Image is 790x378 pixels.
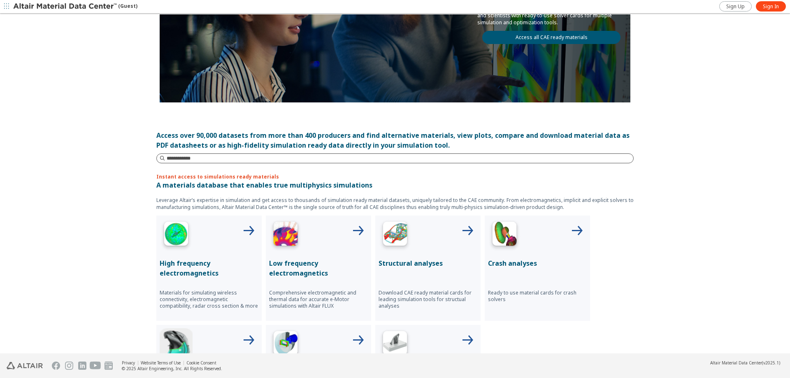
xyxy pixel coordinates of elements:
p: High frequency electromagnetics [160,258,258,278]
button: Low Frequency IconLow frequency electromagneticsComprehensive electromagnetic and thermal data fo... [266,216,371,321]
img: High Frequency Icon [160,219,193,252]
a: Sign In [756,1,786,12]
span: Sign In [763,3,779,10]
p: Leverage Altair’s expertise in simulation and get access to thousands of simulation ready materia... [156,197,634,211]
p: Low frequency electromagnetics [269,258,368,278]
span: Sign Up [726,3,745,10]
div: (v2025.1) [710,360,780,366]
button: Structural Analyses IconStructural analysesDownload CAE ready material cards for leading simulati... [375,216,481,321]
img: Low Frequency Icon [269,219,302,252]
img: Crash Analyses Icon [488,219,521,252]
img: Structural Analyses Icon [379,219,411,252]
p: Download CAE ready material cards for leading simulation tools for structual analyses [379,290,477,309]
img: Polymer Extrusion Icon [269,328,302,361]
div: (Guest) [13,2,137,11]
img: Altair Material Data Center [13,2,118,11]
p: Materials for simulating wireless connectivity, electromagnetic compatibility, radar cross sectio... [160,290,258,309]
p: Crash analyses [488,258,587,268]
button: Crash Analyses IconCrash analysesReady to use material cards for crash solvers [485,216,590,321]
button: High Frequency IconHigh frequency electromagneticsMaterials for simulating wireless connectivity,... [156,216,262,321]
p: Comprehensive electromagnetic and thermal data for accurate e-Motor simulations with Altair FLUX [269,290,368,309]
p: Ready to use material cards for crash solvers [488,290,587,303]
p: Instant access to simulations ready materials [156,173,634,180]
p: A materials database that enables true multiphysics simulations [156,180,634,190]
a: Sign Up [719,1,752,12]
p: Structural analyses [379,258,477,268]
div: Access over 90,000 datasets from more than 400 producers and find alternative materials, view plo... [156,130,634,150]
span: Altair Material Data Center [710,360,762,366]
img: Injection Molding Icon [160,328,193,361]
a: Privacy [122,360,135,366]
a: Website Terms of Use [141,360,181,366]
img: Altair Engineering [7,362,43,369]
img: 3D Printing Icon [379,328,411,361]
div: © 2025 Altair Engineering, Inc. All Rights Reserved. [122,366,222,371]
a: Cookie Consent [186,360,216,366]
a: Access all CAE ready materials [482,31,620,44]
